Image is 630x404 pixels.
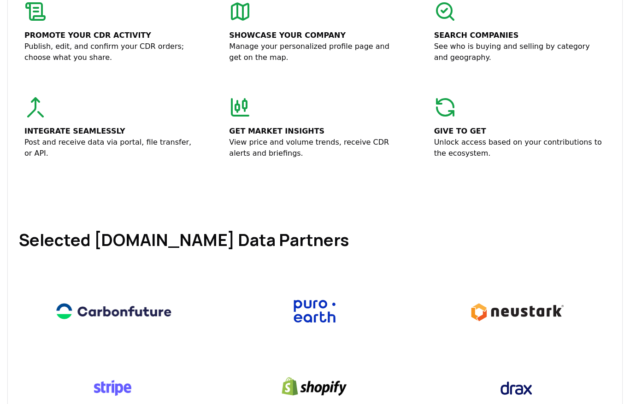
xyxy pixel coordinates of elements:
[24,137,196,159] p: Post and receive data via portal, file transfer, or API.
[450,286,582,337] img: Neustark logo
[229,126,400,137] p: Get market insights
[24,126,196,137] p: Integrate seamlessly
[249,286,381,337] img: Puro.earth logo
[229,41,400,63] p: Manage your personalized profile page and get on the map.
[19,231,611,249] h1: Selected [DOMAIN_NAME] Data Partners
[434,137,606,159] p: Unlock access based on your contributions to the ecosystem.
[24,41,196,63] p: Publish, edit, and confirm your CDR orders; choose what you share.
[24,30,196,41] p: Promote your CDR activity
[434,41,606,63] p: See who is buying and selling by category and geography.
[229,137,400,159] p: View price and volume trends, receive CDR alerts and briefings.
[434,126,606,137] p: Give to get
[48,286,180,337] img: Carbonfuture logo
[434,30,606,41] p: Search companies
[229,30,400,41] p: Showcase your company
